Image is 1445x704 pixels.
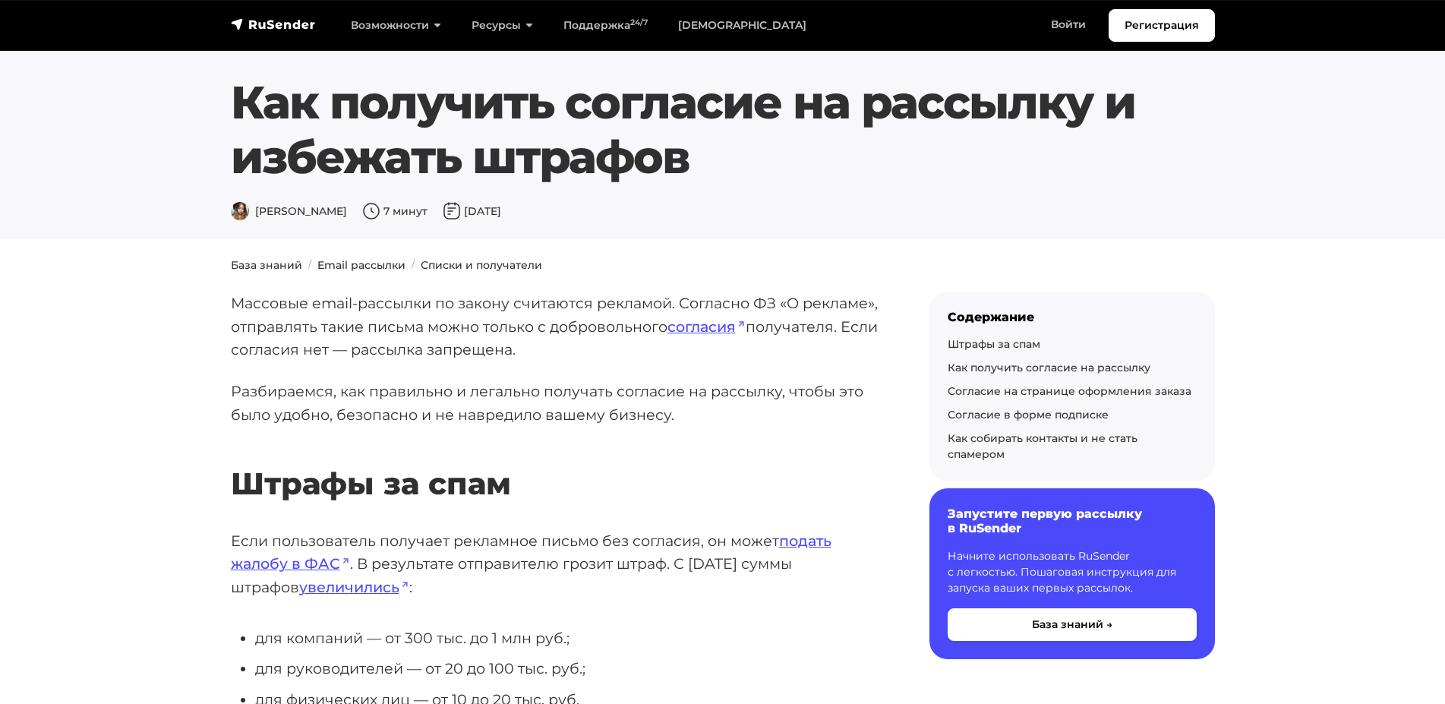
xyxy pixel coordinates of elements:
[948,310,1197,324] div: Содержание
[667,317,746,336] a: согласия
[948,408,1109,421] a: Согласие в форме подписке
[948,361,1150,374] a: Как получить согласие на рассылку
[231,17,316,32] img: RuSender
[255,657,881,680] li: для руководителей — от 20 до 100 тыс. руб.;
[456,10,548,41] a: Ресурсы
[231,75,1215,185] h1: Как получить согласие на рассылку и избежать штрафов
[231,204,347,218] span: [PERSON_NAME]
[929,488,1215,658] a: Запустите первую рассылку в RuSender Начните использовать RuSender с легкостью. Пошаговая инструк...
[948,608,1197,641] button: База знаний →
[231,258,302,272] a: База знаний
[948,548,1197,596] p: Начните использовать RuSender с легкостью. Пошаговая инструкция для запуска ваших первых рассылок.
[948,337,1040,351] a: Штрафы за спам
[663,10,822,41] a: [DEMOGRAPHIC_DATA]
[231,529,881,599] p: Если пользователь получает рекламное письмо без согласия, он может . В результате отправителю гро...
[1109,9,1215,42] a: Регистрация
[255,627,881,650] li: для компаний — от 300 тыс. до 1 млн руб.;
[362,204,428,218] span: 7 минут
[222,257,1224,273] nav: breadcrumb
[443,202,461,220] img: Дата публикации
[231,380,881,426] p: Разбираемся, как правильно и легально получать согласие на рассылку, чтобы это было удобно, безоп...
[948,431,1137,461] a: Как собирать контакты и не стать спамером
[317,258,405,272] a: Email рассылки
[548,10,663,41] a: Поддержка24/7
[362,202,380,220] img: Время чтения
[630,17,648,27] sup: 24/7
[231,421,881,502] h2: Штрафы за спам
[336,10,456,41] a: Возможности
[948,507,1197,535] h6: Запустите первую рассылку в RuSender
[421,258,542,272] a: Списки и получатели
[443,204,501,218] span: [DATE]
[948,384,1191,398] a: Согласие на странице оформления заказа
[1036,9,1101,40] a: Войти
[299,578,409,596] a: увеличились
[231,292,881,361] p: Массовые email-рассылки по закону считаются рекламой. Согласно ФЗ «О рекламе», отправлять такие п...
